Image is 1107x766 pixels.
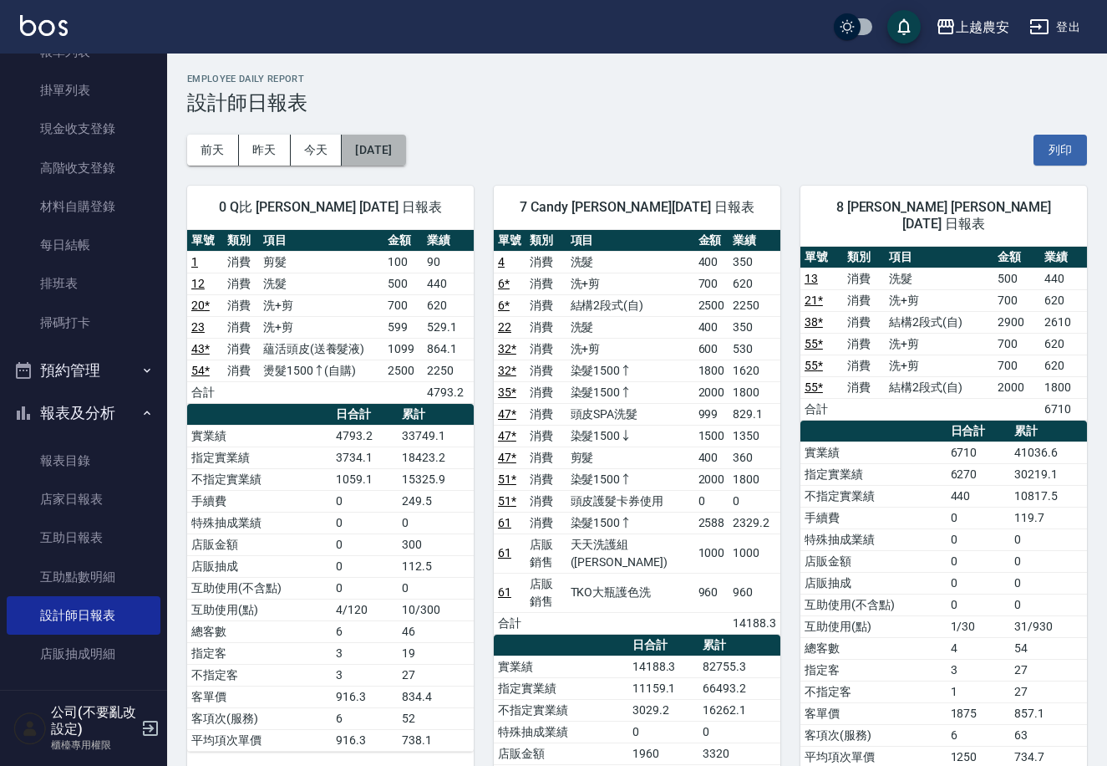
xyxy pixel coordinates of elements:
[1040,289,1087,311] td: 620
[993,311,1040,333] td: 2900
[7,71,160,110] a: 掛單列表
[729,425,780,447] td: 1350
[698,656,780,677] td: 82755.3
[498,320,511,334] a: 22
[800,485,947,507] td: 不指定實業績
[332,599,398,620] td: 4/120
[398,490,474,512] td: 249.5
[259,251,383,273] td: 剪髮
[1010,421,1087,442] th: 累計
[1023,12,1087,43] button: 登出
[694,360,729,381] td: 1800
[800,550,947,572] td: 店販金額
[7,349,160,392] button: 預約管理
[694,534,729,573] td: 1000
[947,724,1011,746] td: 6
[207,199,454,216] span: 0 Q比 [PERSON_NAME] [DATE] 日報表
[800,637,947,659] td: 總客數
[820,199,1067,232] span: 8 [PERSON_NAME] [PERSON_NAME] [DATE] 日報表
[729,612,780,634] td: 14188.3
[494,743,628,764] td: 店販金額
[7,391,160,435] button: 報表及分析
[1010,659,1087,681] td: 27
[494,677,628,699] td: 指定實業績
[514,199,760,216] span: 7 Candy [PERSON_NAME][DATE] 日報表
[383,360,423,381] td: 2500
[223,273,259,294] td: 消費
[729,316,780,338] td: 350
[566,512,694,534] td: 染髮1500↑
[947,615,1011,637] td: 1/30
[843,247,886,268] th: 類別
[947,637,1011,659] td: 4
[332,490,398,512] td: 0
[423,294,474,316] td: 620
[526,468,566,490] td: 消費
[51,738,136,753] p: 櫃檯專用權限
[291,135,343,166] button: 今天
[498,255,505,268] a: 4
[259,230,383,252] th: 項目
[566,316,694,338] td: 洗髮
[332,707,398,729] td: 6
[187,686,332,707] td: 客單價
[7,596,160,635] a: 設計師日報表
[223,316,259,338] td: 消費
[187,577,332,599] td: 互助使用(不含點)
[800,442,947,463] td: 實業績
[526,573,566,612] td: 店販銷售
[566,573,694,612] td: TKO大瓶護色洗
[7,442,160,480] a: 報表目錄
[7,226,160,264] a: 每日結帳
[187,512,332,534] td: 特殊抽成業績
[187,664,332,686] td: 不指定客
[494,656,628,677] td: 實業績
[187,534,332,555] td: 店販金額
[947,550,1011,572] td: 0
[956,17,1009,38] div: 上越農安
[566,230,694,252] th: 項目
[223,338,259,360] td: 消費
[885,311,993,333] td: 結構2段式(自)
[628,743,698,764] td: 1960
[7,480,160,518] a: 店家日報表
[800,724,947,746] td: 客項次(服務)
[398,534,474,555] td: 300
[187,447,332,468] td: 指定實業績
[7,187,160,226] a: 材料自購登錄
[332,555,398,577] td: 0
[398,577,474,599] td: 0
[187,729,332,751] td: 平均項次單價
[694,381,729,403] td: 2000
[1040,247,1087,268] th: 業績
[20,15,68,36] img: Logo
[1010,615,1087,637] td: 31/930
[843,311,886,333] td: 消費
[800,594,947,615] td: 互助使用(不含點)
[800,702,947,724] td: 客單價
[729,447,780,468] td: 360
[332,534,398,555] td: 0
[566,403,694,425] td: 頭皮SPA洗髮
[398,512,474,534] td: 0
[383,273,423,294] td: 500
[332,404,398,426] th: 日合計
[843,355,886,376] td: 消費
[887,10,921,43] button: save
[526,360,566,381] td: 消費
[259,273,383,294] td: 洗髮
[7,149,160,187] a: 高階收支登錄
[187,490,332,512] td: 手續費
[383,316,423,338] td: 599
[187,468,332,490] td: 不指定實業績
[947,529,1011,550] td: 0
[223,230,259,252] th: 類別
[1010,702,1087,724] td: 857.1
[423,381,474,403] td: 4793.2
[698,743,780,764] td: 3320
[694,251,729,273] td: 400
[800,529,947,550] td: 特殊抽成業績
[694,403,729,425] td: 999
[947,702,1011,724] td: 1875
[698,699,780,721] td: 16262.1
